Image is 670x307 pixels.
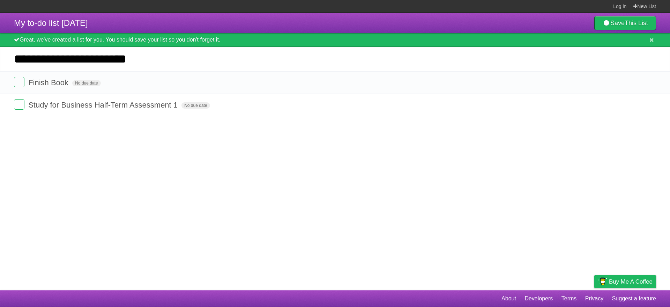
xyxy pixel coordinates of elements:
label: Done [14,99,24,110]
span: No due date [181,102,210,109]
img: Buy me a coffee [598,276,607,287]
a: SaveThis List [594,16,656,30]
a: Suggest a feature [612,292,656,305]
a: Terms [561,292,577,305]
label: Done [14,77,24,87]
a: About [501,292,516,305]
a: Buy me a coffee [594,275,656,288]
span: My to-do list [DATE] [14,18,88,28]
span: Buy me a coffee [609,276,653,288]
b: This List [625,20,648,27]
a: Developers [524,292,553,305]
span: Finish Book [28,78,70,87]
span: No due date [72,80,100,86]
span: Study for Business Half-Term Assessment 1 [28,101,179,109]
a: Privacy [585,292,603,305]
